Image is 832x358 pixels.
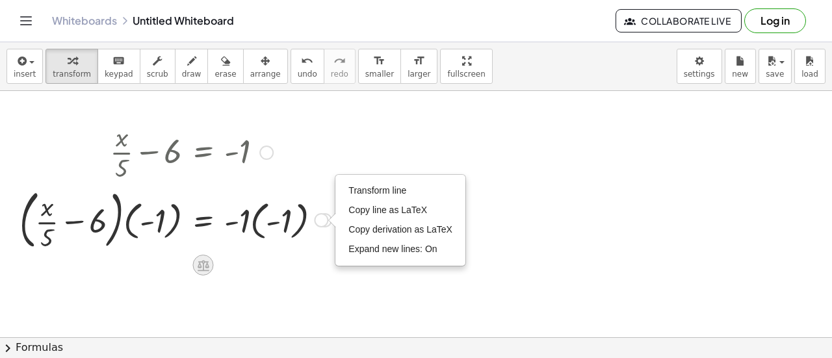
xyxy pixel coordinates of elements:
button: redoredo [324,49,356,84]
span: Copy derivation as LaTeX [348,224,452,235]
i: keyboard [112,53,125,69]
span: arrange [250,70,281,79]
span: redo [331,70,348,79]
span: fullscreen [447,70,485,79]
button: keyboardkeypad [97,49,140,84]
button: transform [45,49,98,84]
span: keypad [105,70,133,79]
button: insert [6,49,43,84]
a: Whiteboards [52,14,117,27]
div: Apply the same math to both sides of the equation [192,255,213,275]
span: larger [408,70,430,79]
span: Copy line as LaTeX [348,205,427,215]
button: format_sizesmaller [358,49,401,84]
span: undo [298,70,317,79]
span: scrub [147,70,168,79]
span: Collaborate Live [627,15,731,27]
button: draw [175,49,209,84]
i: format_size [373,53,385,69]
span: erase [214,70,236,79]
span: settings [684,70,715,79]
span: Transform line [348,185,406,196]
button: Log in [744,8,806,33]
span: insert [14,70,36,79]
span: new [732,70,748,79]
button: Collaborate Live [616,9,742,32]
button: new [725,49,756,84]
span: smaller [365,70,394,79]
span: save [766,70,784,79]
span: transform [53,70,91,79]
button: undoundo [291,49,324,84]
i: format_size [413,53,425,69]
button: arrange [243,49,288,84]
span: load [801,70,818,79]
button: save [759,49,792,84]
button: erase [207,49,243,84]
span: Expand new lines: On [348,244,437,254]
i: redo [333,53,346,69]
button: fullscreen [440,49,492,84]
button: Toggle navigation [16,10,36,31]
span: draw [182,70,201,79]
button: scrub [140,49,175,84]
button: format_sizelarger [400,49,437,84]
button: load [794,49,825,84]
i: undo [301,53,313,69]
button: settings [677,49,722,84]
